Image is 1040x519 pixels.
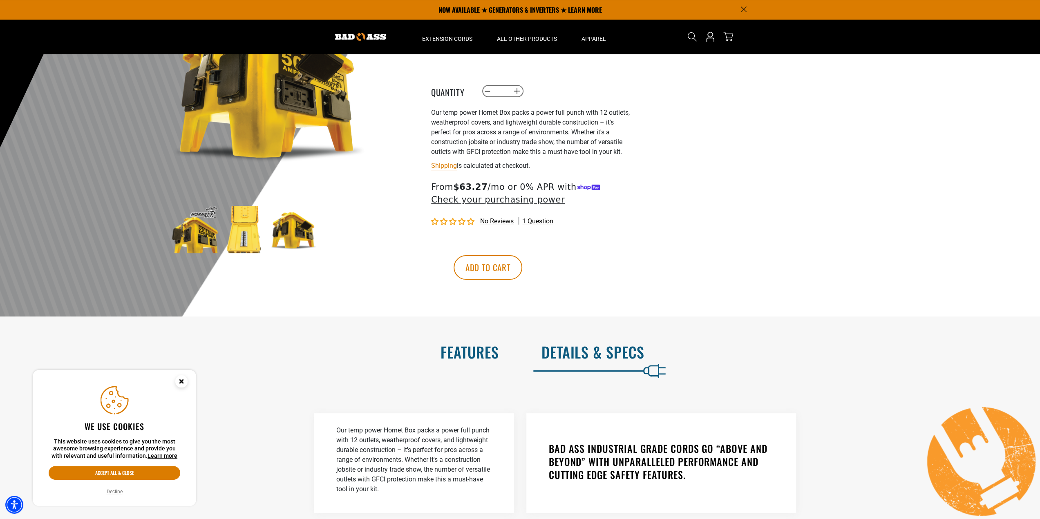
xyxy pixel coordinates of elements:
[431,109,630,156] span: Our temp power Hornet Box packs a power full punch with 12 outlets, weatherproof covers, and ligh...
[104,488,125,496] button: Decline
[704,20,717,54] a: Open this option
[522,217,553,226] span: 1 question
[480,217,514,225] span: No reviews
[497,35,557,42] span: All Other Products
[454,255,522,280] button: Add to cart
[541,343,1023,361] h2: Details & Specs
[422,35,472,42] span: Extension Cords
[49,421,180,432] h2: We use cookies
[167,370,196,395] button: Close this option
[686,30,699,43] summary: Search
[431,218,476,226] span: 0.00 stars
[49,466,180,480] button: Accept all & close
[49,438,180,460] p: This website uses cookies to give you the most awesome browsing experience and provide you with r...
[431,162,457,169] a: Shipping
[485,20,569,54] summary: All Other Products
[582,35,606,42] span: Apparel
[569,20,618,54] summary: Apparel
[431,160,631,171] div: is calculated at checkout.
[431,86,472,96] label: Quantity
[549,442,774,481] h3: BAD ASS INDUSTRIAL GRADE CORDS GO “ABOVE AND BEYOND” WITH UNPARALLELED PERFORMANCE AND CUTTING ED...
[33,370,196,506] aside: Cookie Consent
[336,426,490,493] span: Our temp power Hornet Box packs a power full punch with 12 outlets, weatherproof covers, and ligh...
[17,343,499,361] h2: Features
[335,33,386,41] img: Bad Ass Extension Cords
[148,452,177,459] a: This website uses cookies to give you the most awesome browsing experience and provide you with r...
[722,32,735,42] a: cart
[5,496,23,514] div: Accessibility Menu
[410,20,485,54] summary: Extension Cords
